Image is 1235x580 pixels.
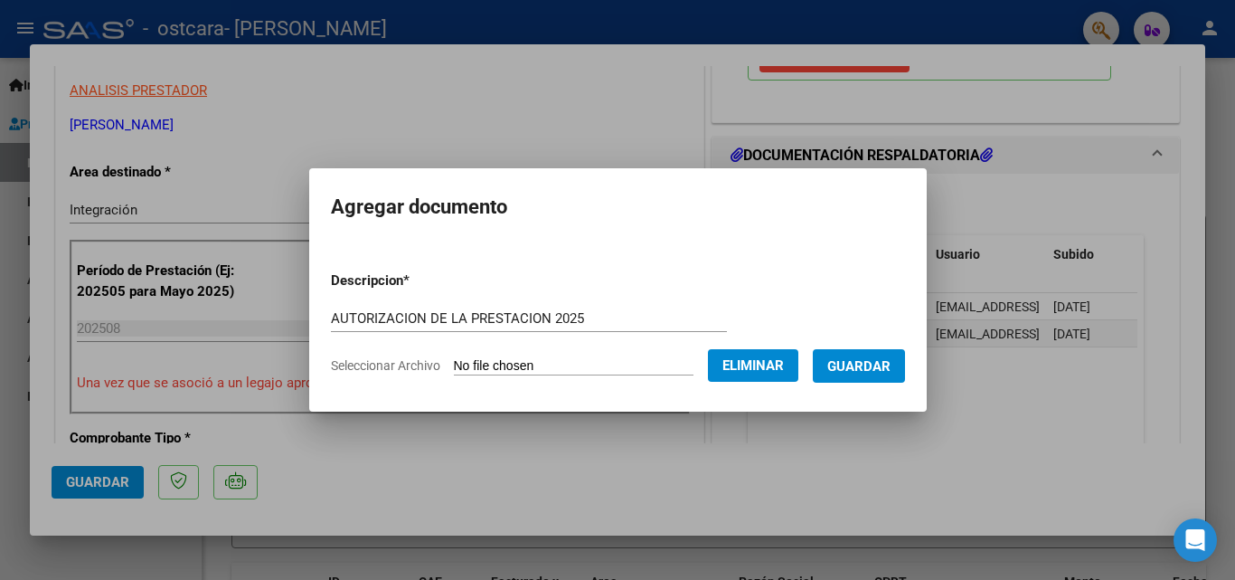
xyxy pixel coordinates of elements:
button: Eliminar [708,349,798,382]
div: Open Intercom Messenger [1174,518,1217,562]
p: Descripcion [331,271,504,291]
span: Eliminar [722,357,784,374]
h2: Agregar documento [331,190,905,224]
span: Guardar [827,358,891,375]
span: Seleccionar Archivo [331,358,440,373]
button: Guardar [813,349,905,383]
